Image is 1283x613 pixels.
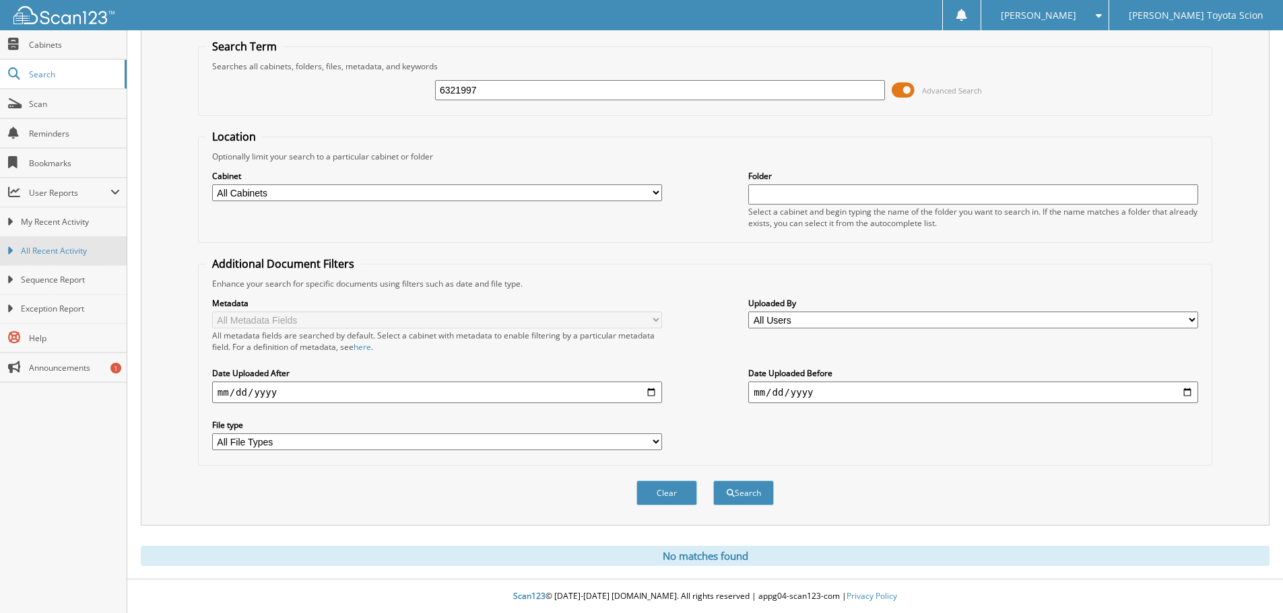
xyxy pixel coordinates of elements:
[748,367,1198,379] label: Date Uploaded Before
[748,382,1198,403] input: end
[212,382,662,403] input: start
[748,297,1198,309] label: Uploaded By
[354,341,371,353] a: here
[29,157,120,169] span: Bookmarks
[205,129,263,144] legend: Location
[1001,11,1076,20] span: [PERSON_NAME]
[713,480,774,505] button: Search
[1129,11,1263,20] span: [PERSON_NAME] Toyota Scion
[922,85,982,96] span: Advanced Search
[205,278,1205,289] div: Enhance your search for specific documents using filters such as date and file type.
[29,39,120,50] span: Cabinets
[212,170,662,182] label: Cabinet
[29,69,118,80] span: Search
[13,6,114,24] img: scan123-logo-white.svg
[127,580,1283,613] div: © [DATE]-[DATE] [DOMAIN_NAME]. All rights reserved | appg04-scan123-com |
[748,206,1198,229] div: Select a cabinet and begin typing the name of the folder you want to search in. If the name match...
[21,274,120,286] span: Sequence Report
[205,61,1205,72] div: Searches all cabinets, folders, files, metadata, and keywords
[212,419,662,431] label: File type
[29,362,120,373] span: Announcements
[636,480,697,505] button: Clear
[21,245,120,257] span: All Recent Activity
[212,330,662,353] div: All metadata fields are searched by default. Select a cabinet with metadata to enable filtering b...
[513,590,546,602] span: Scan123
[205,256,361,271] legend: Additional Document Filters
[141,546,1270,566] div: No matches found
[29,187,110,199] span: User Reports
[212,367,662,379] label: Date Uploaded After
[21,216,120,228] span: My Recent Activity
[847,590,897,602] a: Privacy Policy
[29,128,120,139] span: Reminders
[29,332,120,344] span: Help
[110,363,121,373] div: 1
[212,297,662,309] label: Metadata
[21,303,120,315] span: Exception Report
[29,98,120,110] span: Scan
[205,151,1205,162] div: Optionally limit your search to a particular cabinet or folder
[1216,548,1283,613] iframe: Chat Widget
[205,39,284,54] legend: Search Term
[748,170,1198,182] label: Folder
